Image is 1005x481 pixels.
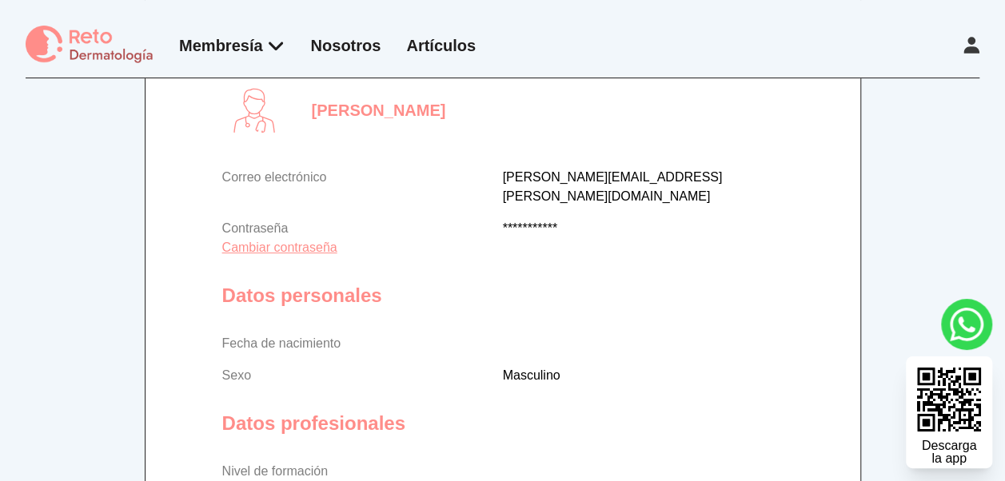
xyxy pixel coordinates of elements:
p: Nivel de formación [222,462,503,481]
a: Nosotros [311,37,381,54]
p: Fecha de nacimiento [222,334,503,353]
img: logo Reto dermatología [26,26,154,65]
button: Cambiar contraseña [222,238,337,257]
a: Cambiar contraseña [222,238,503,257]
div: Membresía [179,34,285,57]
p: [PERSON_NAME][EMAIL_ADDRESS][PERSON_NAME][DOMAIN_NAME] [503,168,784,206]
p: Correo electrónico [222,168,503,206]
a: Artículos [406,37,476,54]
p: Contraseña [222,219,503,238]
a: whatsapp button [941,299,992,350]
p: Sexo [222,366,503,385]
div: Descarga la app [922,439,976,465]
p: Masculino [503,366,784,385]
h3: Datos profesionales [222,411,784,436]
h3: Datos personales [222,283,784,308]
p: [PERSON_NAME] [312,99,446,121]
